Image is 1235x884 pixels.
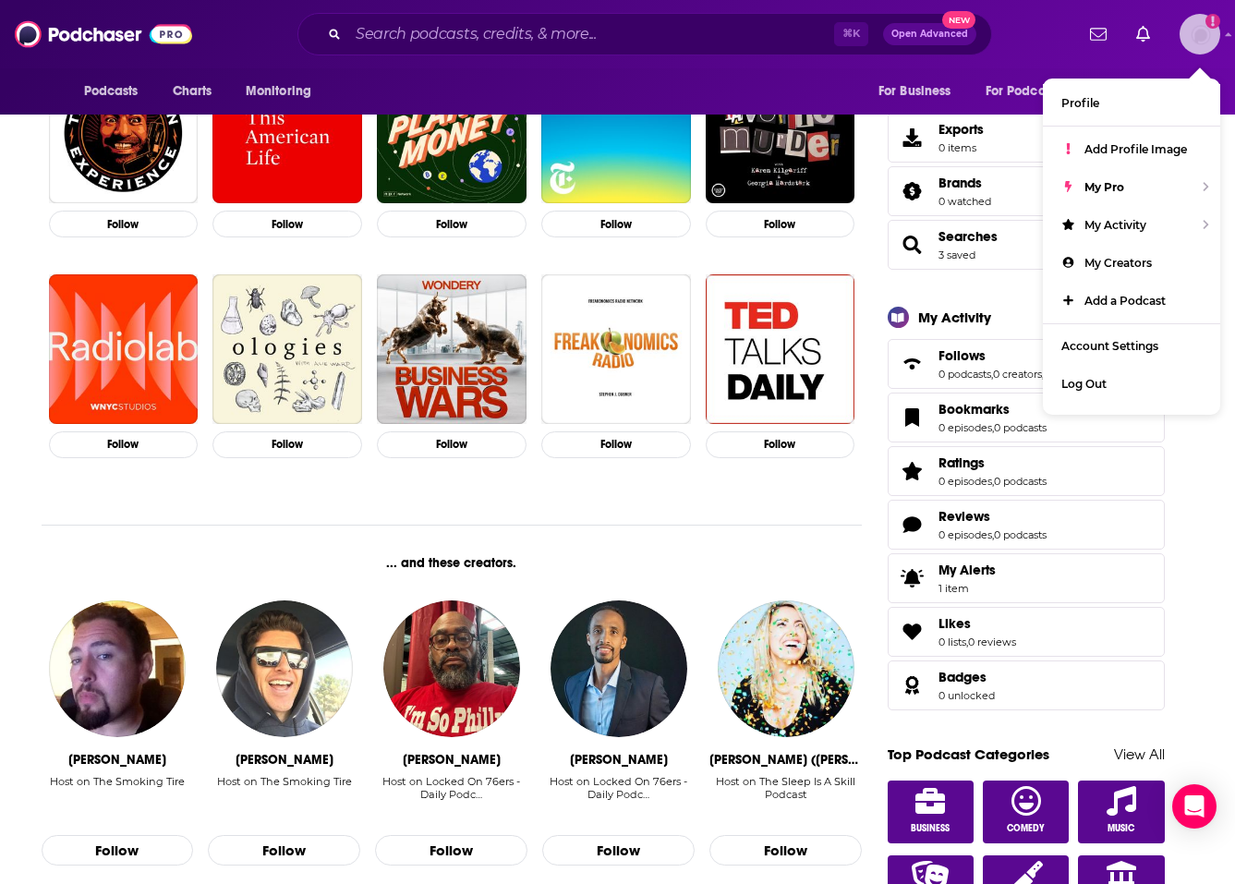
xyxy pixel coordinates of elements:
img: Planet Money [377,54,527,204]
img: The Joe Rogan Experience [49,54,199,204]
div: Host on The Smoking Tire [217,775,352,788]
a: 0 unlocked [938,689,995,702]
div: Host on The Smoking Tire [50,775,185,788]
a: 0 podcasts [994,475,1047,488]
img: Zack Klapman [216,600,353,737]
input: Search podcasts, credits, & more... [348,19,834,49]
span: New [942,11,975,29]
span: Ratings [888,446,1165,496]
div: Devon Givens [570,752,668,768]
a: Add Profile Image [1043,130,1220,168]
a: Badges [894,672,931,698]
a: 0 reviews [968,636,1016,648]
a: Ratings [938,454,1047,471]
a: 0 episodes [938,528,992,541]
span: , [992,528,994,541]
span: ⌘ K [834,22,868,46]
svg: Add a profile image [1205,14,1220,29]
button: open menu [974,74,1101,109]
a: Follows [938,347,1108,364]
img: Ologies with Alie Ward [212,274,362,424]
span: Monitoring [246,79,311,104]
button: Follow [706,211,855,237]
a: Business [888,781,975,843]
span: For Podcasters [986,79,1074,104]
a: Badges [938,669,995,685]
span: For Business [878,79,951,104]
span: Badges [888,660,1165,710]
a: Reviews [894,512,931,538]
div: Host on Locked On 76ers - Daily Podc… [375,775,527,801]
img: Devon Givens [551,600,687,737]
a: Comedy [983,781,1070,843]
div: Zack Klapman [236,752,333,768]
span: Comedy [1007,823,1045,834]
span: Exports [938,121,984,138]
img: My Favorite Murder with Karen Kilgariff and Georgia Hardstark [706,54,855,204]
a: Top Podcast Categories [888,745,1049,763]
div: Host on Locked On 76ers - Daily Podc… [375,775,527,815]
button: Follow [375,835,527,866]
img: Business Wars [377,274,527,424]
a: TED Talks Daily [706,274,855,424]
img: Radiolab [49,274,199,424]
a: Follows [894,351,931,377]
img: The Daily [541,54,691,204]
span: Reviews [888,500,1165,550]
a: Mollie Eastman (McGlocklin) [718,600,854,737]
a: 0 episodes [938,421,992,434]
span: My Alerts [938,562,996,578]
button: Follow [49,431,199,458]
a: Profile [1043,84,1220,122]
img: This American Life [212,54,362,204]
span: Music [1108,823,1134,834]
a: Exports [888,113,1165,163]
button: Follow [706,431,855,458]
a: Likes [938,615,1016,632]
a: 0 episodes [938,475,992,488]
a: 3 saved [938,248,975,261]
div: Mollie Eastman (McGlocklin) [709,752,862,768]
div: Host on The Smoking Tire [217,775,352,815]
span: Exports [894,125,931,151]
span: Likes [888,607,1165,657]
span: My Alerts [894,565,931,591]
a: My Alerts [888,553,1165,603]
a: 0 watched [938,195,991,208]
button: Follow [42,835,194,866]
div: Host on The Smoking Tire [50,775,185,815]
span: Reviews [938,508,990,525]
a: 0 lists [938,636,966,648]
span: Charts [173,79,212,104]
span: Likes [938,615,971,632]
a: Bookmarks [938,401,1047,418]
span: My Pro [1084,180,1124,194]
span: Open Advanced [891,30,968,39]
a: Add a Podcast [1043,282,1220,320]
span: Brands [888,166,1165,216]
span: Follows [938,347,986,364]
button: Follow [709,835,862,866]
a: Brands [938,175,991,191]
a: Searches [894,232,931,258]
span: Logged in as rossmgreen [1180,14,1220,54]
button: open menu [1096,74,1164,109]
a: View All [1114,745,1165,763]
a: Searches [938,228,998,245]
span: Podcasts [84,79,139,104]
button: Follow [208,835,360,866]
span: Add a Podcast [1084,294,1166,308]
button: Open AdvancedNew [883,23,976,45]
a: 0 podcasts [938,368,991,381]
a: Account Settings [1043,327,1220,365]
button: open menu [233,74,335,109]
div: Host on Locked On 76ers - Daily Podc… [542,775,695,801]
